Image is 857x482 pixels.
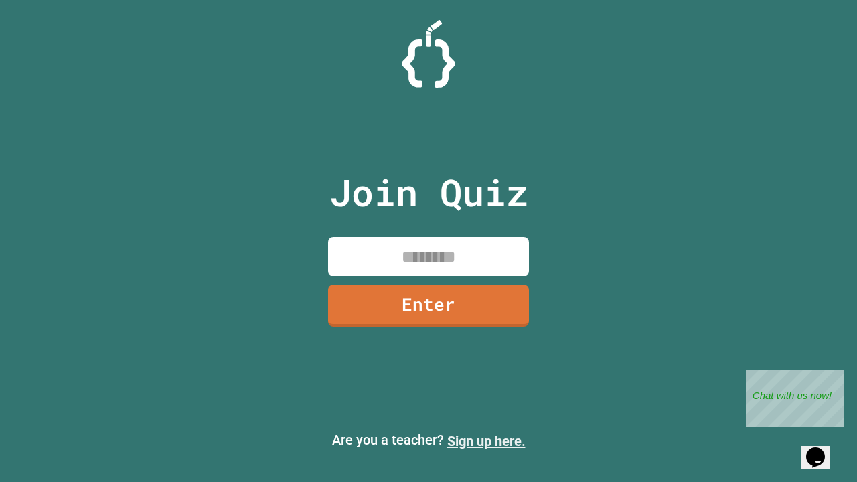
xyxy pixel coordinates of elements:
p: Are you a teacher? [11,430,846,451]
p: Join Quiz [329,165,528,220]
a: Sign up here. [447,433,526,449]
a: Enter [328,285,529,327]
img: Logo.svg [402,20,455,88]
iframe: chat widget [801,428,844,469]
iframe: chat widget [746,370,844,427]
